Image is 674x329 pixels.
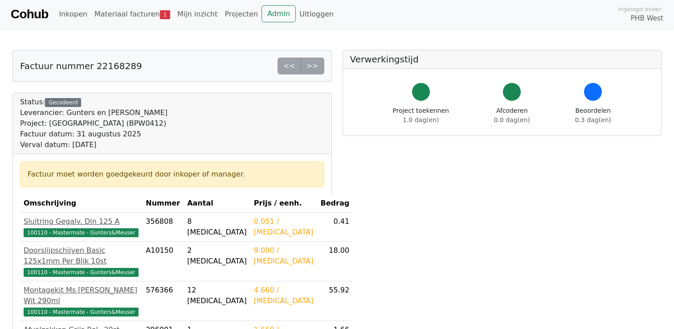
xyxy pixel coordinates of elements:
span: 100110 - Mastermate - Gunters&Meuser [24,228,139,237]
a: Doorslijpschijven Basic 125x1mm Per Blik 10st100110 - Mastermate - Gunters&Meuser [24,245,139,277]
td: A10150 [142,242,184,281]
div: Beoordelen [575,106,611,125]
div: Doorslijpschijven Basic 125x1mm Per Blik 10st [24,245,139,267]
td: 55.92 [317,281,353,321]
a: Cohub [11,4,48,25]
span: 0.3 dag(en) [575,116,611,123]
a: Sluitring Gegalv. Din 125 A100110 - Mastermate - Gunters&Meuser [24,216,139,238]
div: Sluitring Gegalv. Din 125 A [24,216,139,227]
div: Project toekennen [393,106,449,125]
div: Afcoderen [494,106,530,125]
span: 100110 - Mastermate - Gunters&Meuser [24,268,139,277]
div: 9.000 / [MEDICAL_DATA] [254,245,314,267]
a: Uitloggen [296,5,337,23]
div: Montagekit Ms [PERSON_NAME] Wit 290ml [24,285,139,306]
td: 18.00 [317,242,353,281]
th: Bedrag [317,194,353,213]
div: 4.660 / [MEDICAL_DATA] [254,285,314,306]
a: Inkopen [55,5,90,23]
div: Leverancier: Gunters en [PERSON_NAME] [20,107,167,118]
a: Admin [261,5,296,22]
th: Omschrijving [20,194,142,213]
a: Projecten [221,5,261,23]
td: 356808 [142,213,184,242]
td: 576366 [142,281,184,321]
div: 8 [MEDICAL_DATA] [187,216,247,238]
span: 0.0 dag(en) [494,116,530,123]
h5: Verwerkingstijd [350,54,654,65]
th: Prijs / eenh. [250,194,317,213]
th: Aantal [184,194,250,213]
a: Montagekit Ms [PERSON_NAME] Wit 290ml100110 - Mastermate - Gunters&Meuser [24,285,139,317]
div: Project: [GEOGRAPHIC_DATA] (BPW0412) [20,118,167,129]
th: Nummer [142,194,184,213]
a: Materiaal facturen1 [91,5,174,23]
div: 12 [MEDICAL_DATA] [187,285,247,306]
td: 0.41 [317,213,353,242]
div: Status: [20,97,167,150]
span: 1.0 dag(en) [403,116,439,123]
div: Verval datum: [DATE] [20,140,167,150]
a: Mijn inzicht [174,5,221,23]
div: 2 [MEDICAL_DATA] [187,245,247,267]
div: 0.051 / [MEDICAL_DATA] [254,216,314,238]
div: Gecodeerd [45,98,81,107]
span: Ingelogd onder: [618,5,663,13]
span: 100110 - Mastermate - Gunters&Meuser [24,308,139,317]
div: Factuur moet worden goedgekeurd door inkoper of manager. [28,169,317,180]
h5: Factuur nummer 22168289 [20,61,142,71]
span: PHB West [631,13,663,24]
span: 1 [160,10,170,19]
div: Factuur datum: 31 augustus 2025 [20,129,167,140]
